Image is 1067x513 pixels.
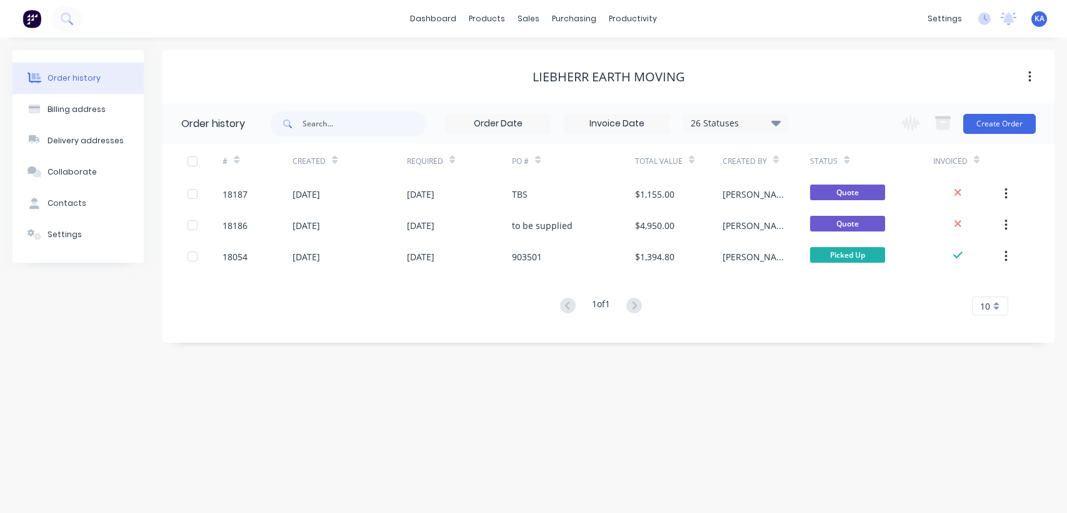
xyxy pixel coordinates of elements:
[223,188,248,201] div: 18187
[223,219,248,232] div: 18186
[48,104,106,115] div: Billing address
[603,9,663,28] div: productivity
[223,144,293,178] div: #
[723,188,785,201] div: [PERSON_NAME]
[933,156,968,167] div: Invoiced
[13,188,144,219] button: Contacts
[683,116,788,130] div: 26 Statuses
[723,156,767,167] div: Created By
[48,135,124,146] div: Delivery addresses
[810,216,885,231] span: Quote
[48,198,86,209] div: Contacts
[810,185,885,200] span: Quote
[13,94,144,125] button: Billing address
[592,297,610,315] div: 1 of 1
[48,73,101,84] div: Order history
[635,250,674,263] div: $1,394.80
[511,9,546,28] div: sales
[635,156,683,167] div: Total Value
[13,219,144,250] button: Settings
[293,188,320,201] div: [DATE]
[23,9,41,28] img: Factory
[404,9,463,28] a: dashboard
[546,9,603,28] div: purchasing
[407,250,434,263] div: [DATE]
[723,144,810,178] div: Created By
[13,156,144,188] button: Collaborate
[1034,13,1044,24] span: KA
[723,250,785,263] div: [PERSON_NAME]
[635,188,674,201] div: $1,155.00
[963,114,1036,134] button: Create Order
[810,144,933,178] div: Status
[980,300,990,313] span: 10
[921,9,968,28] div: settings
[723,219,785,232] div: [PERSON_NAME]
[293,219,320,232] div: [DATE]
[303,111,426,136] input: Search...
[446,114,551,133] input: Order Date
[407,219,434,232] div: [DATE]
[463,9,511,28] div: products
[293,156,326,167] div: Created
[223,156,228,167] div: #
[223,250,248,263] div: 18054
[512,250,542,263] div: 903501
[13,125,144,156] button: Delivery addresses
[635,219,674,232] div: $4,950.00
[635,144,723,178] div: Total Value
[48,229,82,240] div: Settings
[512,144,634,178] div: PO #
[512,219,573,232] div: to be supplied
[407,144,512,178] div: Required
[512,188,528,201] div: TBS
[564,114,669,133] input: Invoice Date
[810,156,838,167] div: Status
[512,156,529,167] div: PO #
[933,144,1003,178] div: Invoiced
[407,156,443,167] div: Required
[13,63,144,94] button: Order history
[293,250,320,263] div: [DATE]
[181,116,245,131] div: Order history
[810,247,885,263] span: Picked Up
[407,188,434,201] div: [DATE]
[293,144,406,178] div: Created
[48,166,97,178] div: Collaborate
[533,69,685,84] div: Liebherr Earth Moving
